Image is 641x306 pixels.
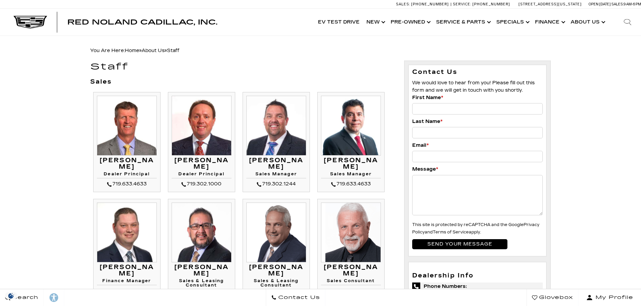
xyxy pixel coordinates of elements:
[3,292,19,299] section: Click to Open Cookie Consent Modal
[277,293,320,302] span: Contact Us
[396,2,451,6] a: Sales: [PHONE_NUMBER]
[172,180,232,188] div: 719.302.1000
[315,9,363,36] a: EV Test Drive
[412,118,442,125] label: Last Name
[13,16,47,29] img: Cadillac Dark Logo with Cadillac White Text
[10,293,38,302] span: Search
[387,9,433,36] a: Pre-Owned
[321,96,381,156] img: Matt Canales
[172,203,232,262] img: Gil Archuleta
[321,180,381,188] div: 719.633.4633
[589,2,611,6] span: Open [DATE]
[3,292,19,299] img: Opt-Out Icon
[433,230,469,234] a: Terms of Service
[246,180,306,188] div: 719.302.1244
[246,96,306,156] img: Leif Clinard
[624,2,641,6] span: 9 AM-6 PM
[97,279,157,285] h4: Finance Manager
[363,9,387,36] a: New
[567,9,607,36] a: About Us
[527,289,578,306] a: Glovebox
[321,264,381,277] h3: [PERSON_NAME]
[472,2,510,6] span: [PHONE_NUMBER]
[537,293,573,302] span: Glovebox
[90,79,394,85] h3: Sales
[532,9,567,36] a: Finance
[412,69,543,76] h3: Contact Us
[321,172,381,178] h4: Sales Manager
[493,9,532,36] a: Specials
[97,157,157,171] h3: [PERSON_NAME]
[321,279,381,285] h4: Sales Consultant
[142,48,179,53] span: »
[67,18,217,26] span: Red Noland Cadillac, Inc.
[246,172,306,178] h4: Sales Manager
[246,279,306,290] h4: Sales & Leasing Consultant
[246,264,306,277] h3: [PERSON_NAME]
[411,2,449,6] span: [PHONE_NUMBER]
[97,180,157,188] div: 719.633.4633
[519,2,582,6] a: [STREET_ADDRESS][US_STATE]
[433,9,493,36] a: Service & Parts
[412,272,543,279] h3: Dealership Info
[611,2,624,6] span: Sales:
[412,222,539,234] small: This site is protected by reCAPTCHA and the Google and apply.
[593,293,633,302] span: My Profile
[97,203,157,262] img: Ryan Gainer
[321,203,381,262] img: Jim Williams
[453,2,471,6] span: Service:
[412,80,535,93] span: We would love to hear from you! Please fill out this form and we will get in touch with you shortly.
[412,142,429,149] label: Email
[125,48,139,53] a: Home
[90,48,179,53] span: You Are Here:
[172,96,232,156] img: Thom Buckley
[125,48,179,53] span: »
[412,166,438,173] label: Message
[172,172,232,178] h4: Dealer Principal
[321,287,381,295] div: 719.633.4633
[97,96,157,156] img: Mike Jorgensen
[266,289,325,306] a: Contact Us
[97,264,157,277] h3: [PERSON_NAME]
[246,157,306,171] h3: [PERSON_NAME]
[172,157,232,171] h3: [PERSON_NAME]
[412,239,507,249] input: Send your message
[90,46,551,55] div: Breadcrumbs
[172,279,232,290] h4: Sales & Leasing Consultant
[412,282,543,291] span: Phone Numbers:
[172,264,232,277] h3: [PERSON_NAME]
[67,19,217,26] a: Red Noland Cadillac, Inc.
[396,2,410,6] span: Sales:
[246,203,306,262] img: Bruce Bettke
[451,2,512,6] a: Service: [PHONE_NUMBER]
[578,289,641,306] button: Open user profile menu
[412,94,443,101] label: First Name
[90,62,394,72] h1: Staff
[321,157,381,171] h3: [PERSON_NAME]
[97,172,157,178] h4: Dealer Principal
[167,48,179,53] span: Staff
[412,222,539,234] a: Privacy Policy
[142,48,165,53] a: About Us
